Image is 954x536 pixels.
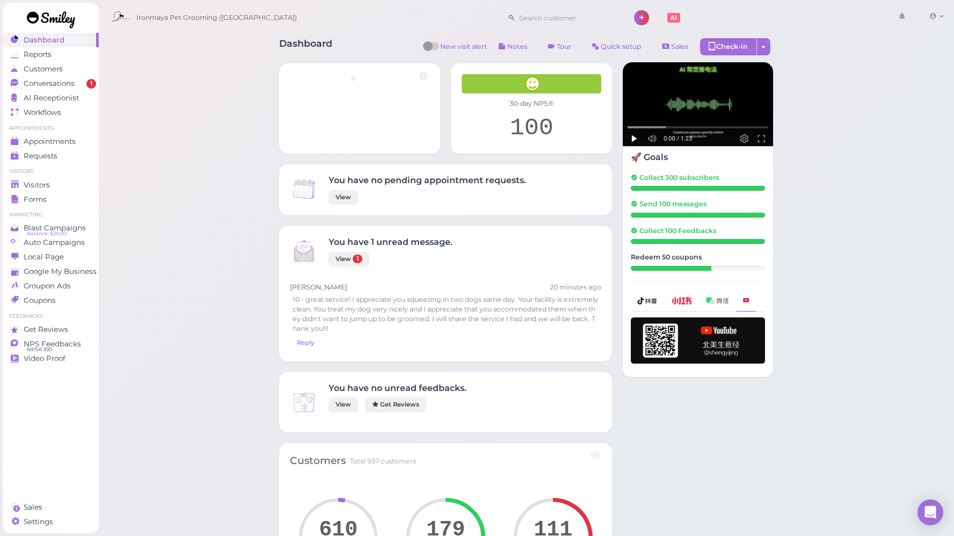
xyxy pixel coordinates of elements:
[631,200,765,208] h5: Send 100 messages
[24,252,64,262] span: Local Page
[24,151,57,161] span: Requests
[515,9,620,26] input: Search customer
[3,293,99,308] a: Coupons
[3,235,99,250] a: Auto Campaigns
[3,351,99,366] a: Video Proof
[631,173,765,182] h5: Collect 300 subscribers
[671,42,688,50] span: Sales
[3,279,99,293] a: Groupon Ads
[329,383,467,393] h4: You have no unread feedbacks.
[290,292,601,336] div: 10 - great service! I appreciate you squeezing in two dogs same day. Your facility is extremely c...
[279,38,332,58] h1: Dashboard
[583,38,651,55] a: Quick setup
[27,229,67,238] span: Balance: $20.00
[353,255,362,263] span: 1
[631,227,765,235] h5: Collect 100 Feedbacks
[3,62,99,76] a: Customers
[623,62,773,147] img: AI receptionist
[27,345,52,354] span: NPS® 100
[3,322,99,337] a: Get Reviews
[631,253,765,261] h5: Redeem 50 coupons
[24,267,97,276] span: Google My Business
[3,76,99,91] a: Conversations 1
[700,38,757,55] div: Check-in
[24,325,68,334] span: Get Reviews
[290,336,321,350] a: Reply
[706,297,729,304] img: wechat-a99521bb4f7854bbf8f190d1356e2cdb.png
[3,105,99,120] a: Workflows
[653,38,697,55] a: Sales
[24,50,52,59] span: Reports
[24,137,76,146] span: Appointments
[290,237,318,265] img: Inbox
[24,238,85,247] span: Auto Campaigns
[329,252,369,266] a: View 1
[917,499,943,525] div: Open Intercom Messenger
[24,108,61,117] span: Workflows
[24,296,56,305] span: Coupons
[631,266,711,271] div: 30
[3,178,99,192] a: Visitors
[3,250,99,264] a: Local Page
[3,47,99,62] a: Reports
[631,317,765,364] img: youtube-h-92280983ece59b2848f85fc261e8ffad.png
[24,79,75,88] span: Conversations
[3,313,99,320] li: Feedbacks
[3,337,99,351] a: NPS Feedbacks NPS® 100
[24,195,47,204] span: Forms
[3,33,99,47] a: Dashboard
[462,114,601,143] div: 100
[3,192,99,207] a: Forms
[86,79,96,89] span: 1
[631,152,765,162] h4: 🚀 Goals
[550,283,601,292] div: 09/10 04:43pm
[290,175,318,203] img: Inbox
[136,3,297,33] span: Ironmaya Pet Grooming ([GEOGRAPHIC_DATA])
[329,237,453,247] h4: You have 1 unread message.
[3,515,99,529] a: Settings
[290,388,318,416] img: Inbox
[24,223,86,233] span: Blast Campaigns
[3,211,99,219] li: Marketing
[24,35,64,45] span: Dashboard
[329,397,358,412] a: View
[3,221,99,235] a: Blast Campaigns Balance: $20.00
[3,91,99,105] a: AI Receptionist
[24,517,53,526] span: Settings
[3,264,99,279] a: Google My Business
[3,134,99,149] a: Appointments
[365,397,426,412] a: Get Reviews
[490,38,536,55] button: Notes
[24,64,63,74] span: Customers
[350,457,416,466] div: Total 957 customers
[539,38,580,55] a: Tour
[3,168,99,175] li: Visitors
[24,503,42,512] span: Sales
[24,354,65,363] span: Video Proof
[24,339,81,349] span: NPS Feedbacks
[290,454,346,468] div: Customers
[440,42,487,58] span: New visit alert
[637,297,658,305] img: douyin-2727e60b7b0d5d1bbe969c21619e8014.png
[462,99,601,108] div: 30-day NPS®
[672,297,692,304] img: xhs-786d23addd57f6a2be217d5a65f4ab6b.png
[3,125,99,132] li: Appointments
[290,283,601,292] div: [PERSON_NAME]
[24,93,79,103] span: AI Receptionist
[329,175,526,185] h4: You have no pending appointment requests.
[3,149,99,163] a: Requests
[24,180,50,190] span: Visitors
[3,500,99,515] a: Sales
[329,190,358,205] a: View
[24,281,71,291] span: Groupon Ads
